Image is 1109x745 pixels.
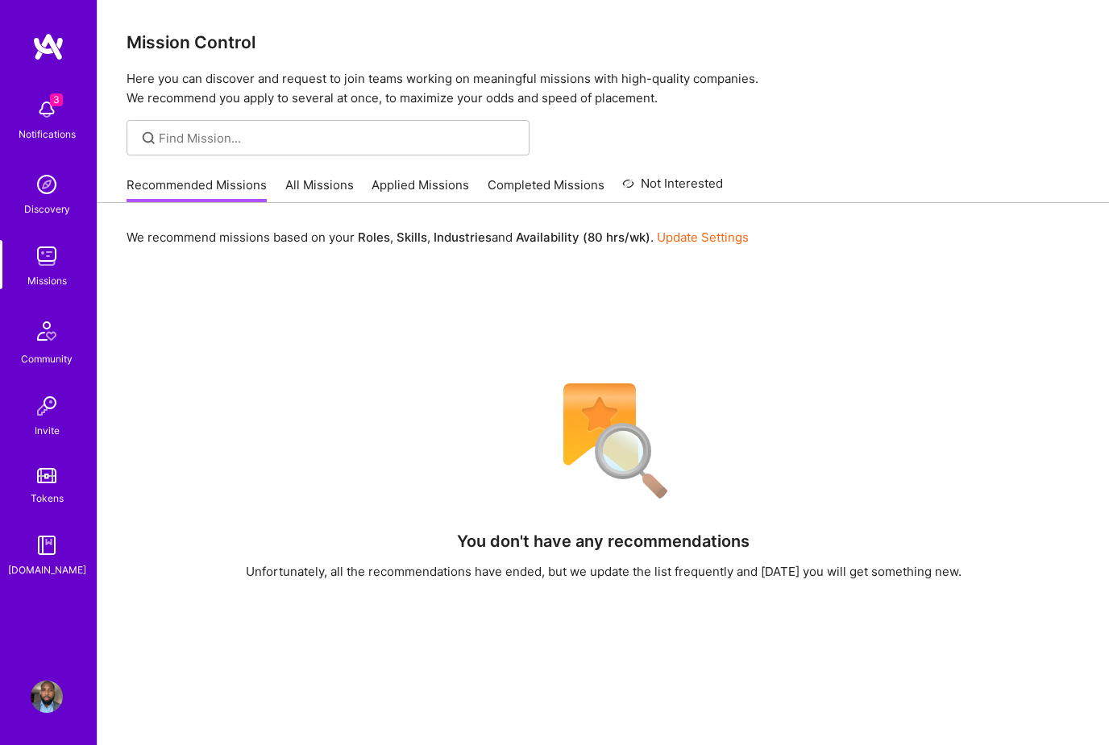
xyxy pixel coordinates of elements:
img: User Avatar [31,681,63,713]
b: Industries [434,230,492,245]
input: Find Mission... [159,130,517,147]
img: Community [27,312,66,350]
h4: You don't have any recommendations [457,532,750,551]
a: User Avatar [27,681,67,713]
img: guide book [31,529,63,561]
span: 3 [50,93,63,106]
img: bell [31,93,63,126]
img: tokens [37,468,56,483]
div: Unfortunately, all the recommendations have ended, but we update the list frequently and [DATE] y... [246,563,962,580]
div: Invite [35,422,60,439]
div: [DOMAIN_NAME] [8,561,86,578]
p: We recommend missions based on your , , and . [127,229,749,246]
div: Tokens [31,490,64,507]
div: Discovery [24,201,70,217]
b: Availability (80 hrs/wk) [516,230,650,245]
a: Update Settings [657,230,749,245]
a: Completed Missions [488,176,604,203]
img: teamwork [31,240,63,272]
p: Here you can discover and request to join teams working on meaningful missions with high-quality ... [127,69,1080,108]
div: Notifications [19,126,76,143]
img: logo [32,32,64,61]
h3: Mission Control [127,32,1080,52]
i: icon SearchGrey [139,129,158,147]
div: Missions [27,272,67,289]
b: Skills [397,230,427,245]
img: discovery [31,168,63,201]
div: Community [21,350,73,367]
a: Applied Missions [372,176,469,203]
img: No Results [535,373,672,510]
img: Invite [31,390,63,422]
a: All Missions [285,176,354,203]
a: Recommended Missions [127,176,267,203]
b: Roles [358,230,390,245]
a: Not Interested [622,174,723,203]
